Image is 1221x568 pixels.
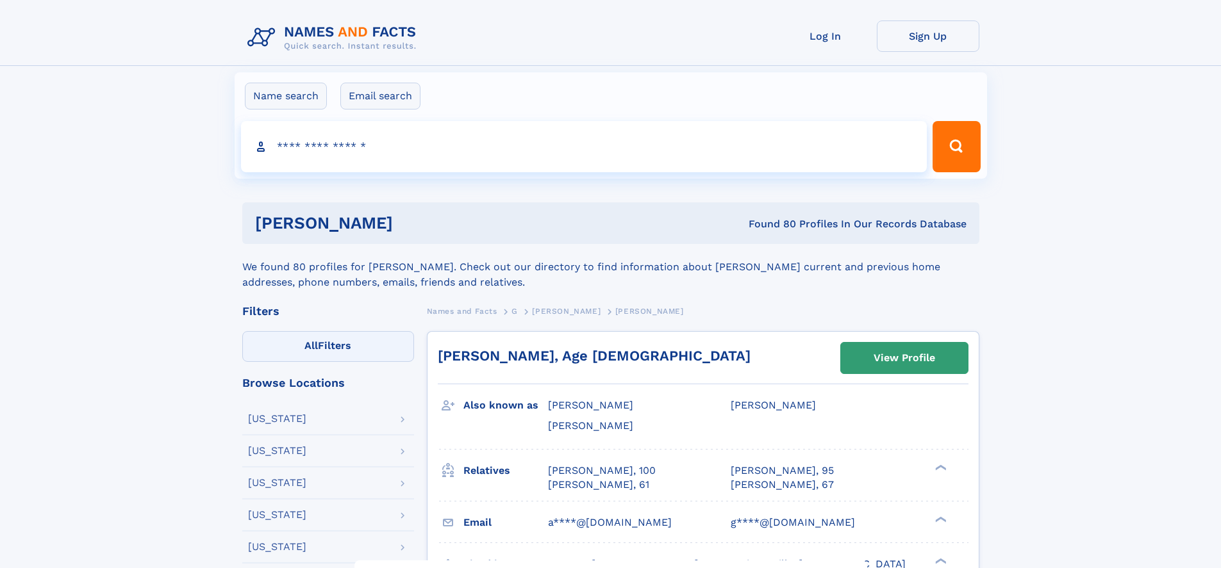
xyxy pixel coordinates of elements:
[874,343,935,373] div: View Profile
[242,244,979,290] div: We found 80 profiles for [PERSON_NAME]. Check out our directory to find information about [PERSON...
[511,307,518,316] span: G
[731,399,816,411] span: [PERSON_NAME]
[241,121,927,172] input: search input
[532,307,601,316] span: [PERSON_NAME]
[933,121,980,172] button: Search Button
[932,515,947,523] div: ❯
[511,303,518,319] a: G
[877,20,979,52] a: Sign Up
[248,446,306,456] div: [US_STATE]
[248,542,306,552] div: [US_STATE]
[304,339,318,352] span: All
[731,478,834,492] a: [PERSON_NAME], 67
[463,394,548,416] h3: Also known as
[242,377,414,389] div: Browse Locations
[438,348,751,364] a: [PERSON_NAME], Age [DEMOGRAPHIC_DATA]
[548,399,633,411] span: [PERSON_NAME]
[532,303,601,319] a: [PERSON_NAME]
[570,217,967,231] div: Found 80 Profiles In Our Records Database
[427,303,497,319] a: Names and Facts
[245,83,327,110] label: Name search
[242,331,414,362] label: Filters
[932,556,947,565] div: ❯
[463,460,548,482] h3: Relatives
[548,464,656,478] a: [PERSON_NAME], 100
[248,510,306,520] div: [US_STATE]
[731,464,834,478] a: [PERSON_NAME], 95
[255,215,571,231] h1: [PERSON_NAME]
[248,478,306,488] div: [US_STATE]
[340,83,420,110] label: Email search
[463,512,548,533] h3: Email
[615,307,684,316] span: [PERSON_NAME]
[932,463,947,471] div: ❯
[242,20,427,55] img: Logo Names and Facts
[548,419,633,432] span: [PERSON_NAME]
[841,343,968,373] a: View Profile
[248,414,306,424] div: [US_STATE]
[548,478,649,492] a: [PERSON_NAME], 61
[242,305,414,317] div: Filters
[774,20,877,52] a: Log In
